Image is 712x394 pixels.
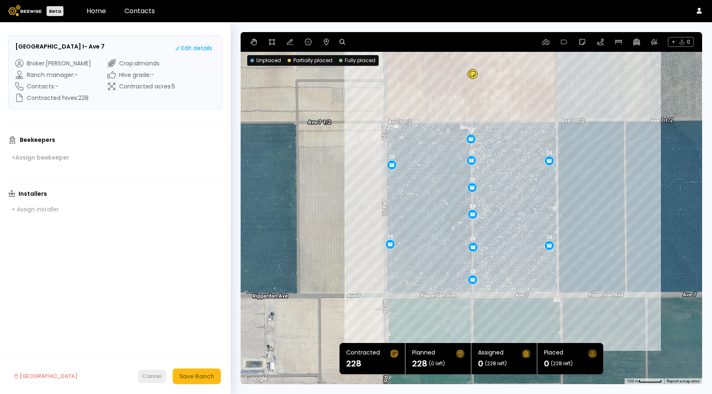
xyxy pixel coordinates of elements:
[172,42,215,54] button: Edit details
[19,191,47,197] h3: Installers
[546,150,552,156] div: 24
[346,359,361,368] h1: 228
[20,137,55,143] h3: Beekeepers
[8,204,62,215] button: + Assign installer
[108,82,175,90] div: Contracted acres : 5
[87,6,106,16] a: Home
[14,372,77,380] div: [GEOGRAPHIC_DATA]
[108,71,175,79] div: Hive grade : -
[627,379,639,383] span: 100 m
[551,361,573,366] span: (228 left)
[624,378,664,384] button: Map Scale: 100 m per 52 pixels
[10,369,82,384] button: [GEOGRAPHIC_DATA]
[176,44,212,53] div: Edit details
[478,359,483,368] h1: 0
[8,152,73,163] button: +Assign beekeeper
[544,350,563,358] div: Placed
[389,154,395,160] div: 24
[478,350,504,358] div: Assigned
[8,5,42,16] img: Beewise logo
[668,37,694,47] span: + 0
[468,149,474,155] div: 24
[47,6,63,16] div: Beta
[485,361,507,366] span: (228 left)
[346,350,380,358] div: Contracted
[544,359,549,368] h1: 0
[429,361,445,366] span: (0 left)
[15,42,105,51] h3: [GEOGRAPHIC_DATA] I- Ave 7
[469,176,475,182] div: 24
[15,94,91,102] div: Contracted hives : 228
[138,370,166,383] button: Cancel
[288,57,333,64] div: Partially placed
[15,82,91,90] div: Contacts : -
[470,269,475,274] div: 12
[12,154,69,161] div: + Assign beekeeper
[124,6,155,16] a: Contacts
[470,236,476,242] div: 24
[339,57,375,64] div: Fully placed
[387,234,393,239] div: 24
[412,359,427,368] h1: 228
[667,379,700,383] a: Report a map error
[243,373,270,384] img: Google
[468,128,474,134] div: 24
[142,372,162,380] div: Cancel
[243,373,270,384] a: Open this area in Google Maps (opens a new window)
[470,203,475,209] div: 24
[251,57,281,64] div: Unplaced
[15,59,91,67] div: Broker : [PERSON_NAME]
[173,369,221,384] button: Save Ranch
[15,71,91,79] div: Ranch manager : -
[12,206,59,213] div: + Assign installer
[546,234,552,240] div: 24
[179,372,214,381] div: Save Ranch
[108,59,175,67] div: Crop : almonds
[412,350,435,358] div: Planned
